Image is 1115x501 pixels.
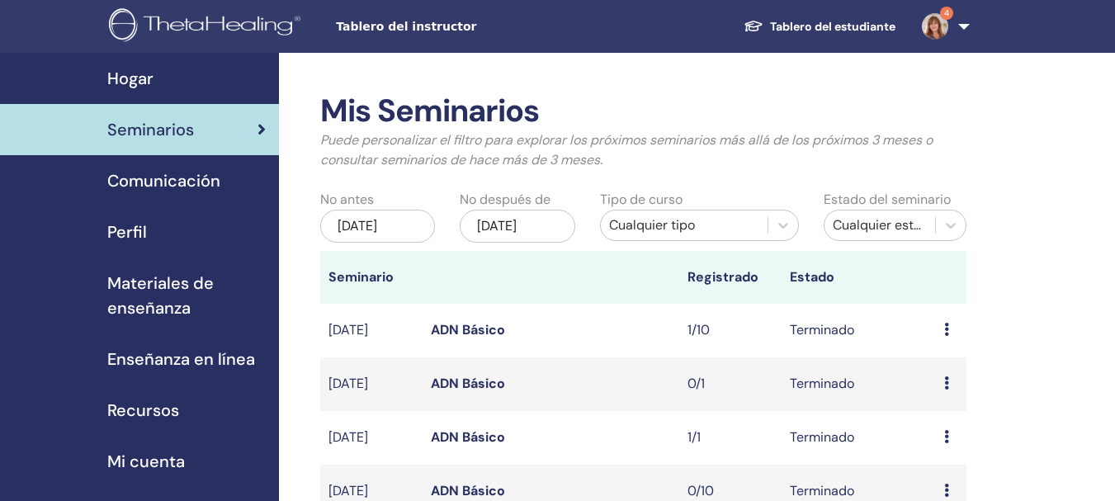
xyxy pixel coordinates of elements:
[460,210,574,243] div: [DATE]
[609,215,759,235] div: Cualquier tipo
[107,168,220,193] span: Comunicación
[107,117,194,142] span: Seminarios
[824,190,951,210] label: Estado del seminario
[782,304,935,357] td: Terminado
[679,411,782,465] td: 1/1
[336,18,583,35] span: Tablero del instructor
[922,13,948,40] img: default.jpg
[320,130,966,170] p: Puede personalizar el filtro para explorar los próximos seminarios más allá de los próximos 3 mes...
[320,251,423,304] th: Seminario
[320,411,423,465] td: [DATE]
[940,7,953,20] span: 4
[460,190,550,210] label: No después de
[431,482,505,499] a: ADN Básico
[679,304,782,357] td: 1/10
[744,19,763,33] img: graduation-cap-white.svg
[320,304,423,357] td: [DATE]
[431,321,505,338] a: ADN Básico
[107,271,266,320] span: Materiales de enseñanza
[782,411,935,465] td: Terminado
[431,375,505,392] a: ADN Básico
[320,357,423,411] td: [DATE]
[679,357,782,411] td: 0/1
[107,220,147,244] span: Perfil
[107,347,255,371] span: Enseñanza en línea
[320,210,435,243] div: [DATE]
[600,190,683,210] label: Tipo de curso
[431,428,505,446] a: ADN Básico
[107,66,154,91] span: Hogar
[833,215,927,235] div: Cualquier estatus
[679,251,782,304] th: Registrado
[730,12,909,42] a: Tablero del estudiante
[109,8,306,45] img: logo.png
[782,357,935,411] td: Terminado
[320,190,374,210] label: No antes
[320,92,966,130] h2: Mis Seminarios
[782,251,935,304] th: Estado
[107,449,185,474] span: Mi cuenta
[107,398,179,423] span: Recursos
